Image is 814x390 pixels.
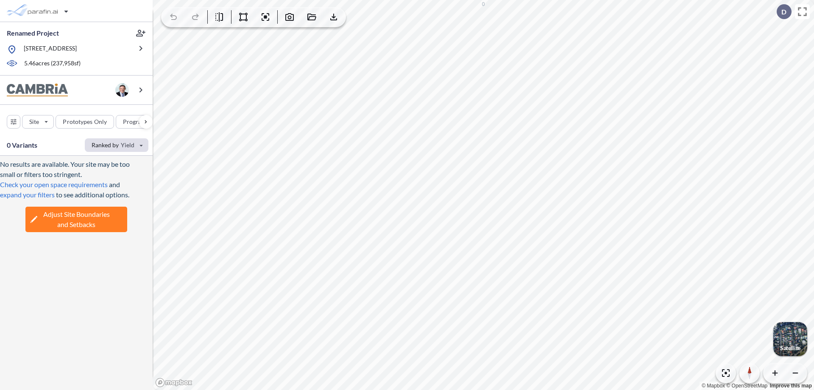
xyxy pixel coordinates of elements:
p: 0 Variants [7,140,38,150]
button: Prototypes Only [56,115,114,129]
button: Program [116,115,162,129]
button: Switcher ImageSatellite [773,322,807,356]
p: Site [29,118,39,126]
p: [STREET_ADDRESS] [24,44,77,55]
span: Adjust Site Boundaries and Setbacks [43,209,110,230]
p: D [781,8,786,16]
p: Program [123,118,147,126]
a: OpenStreetMap [726,383,767,389]
p: Satellite [780,345,800,351]
img: user logo [115,83,129,97]
a: Improve this map [770,383,812,389]
button: Site [22,115,54,129]
button: Ranked by Yield [85,138,148,152]
p: Prototypes Only [63,118,107,126]
img: Switcher Image [773,322,807,356]
button: Adjust Site Boundariesand Setbacks [25,207,127,232]
a: Mapbox homepage [155,378,192,387]
img: BrandImage [7,84,68,97]
a: Mapbox [702,383,725,389]
p: Renamed Project [7,28,59,38]
p: 5.46 acres ( 237,958 sf) [24,59,81,68]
